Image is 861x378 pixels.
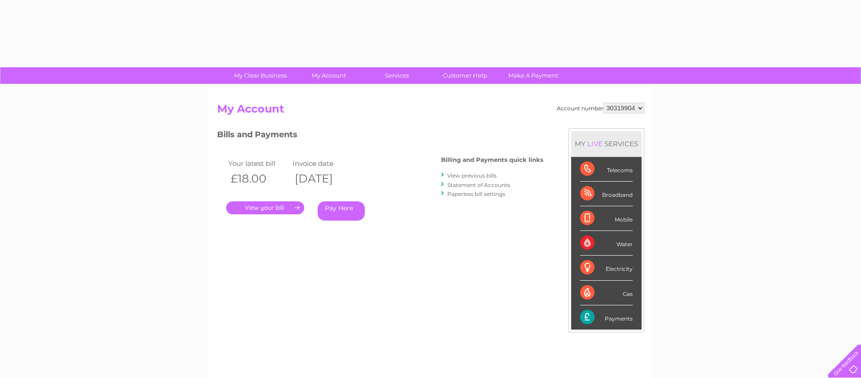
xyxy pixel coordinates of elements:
a: Customer Help [428,67,502,84]
h3: Bills and Payments [217,128,543,144]
th: [DATE] [290,169,355,188]
div: Gas [580,281,633,305]
h2: My Account [217,103,644,120]
div: Account number [557,103,644,113]
a: Paperless bill settings [447,191,505,197]
div: Electricity [580,256,633,280]
a: . [226,201,304,214]
th: £18.00 [226,169,291,188]
a: View previous bills [447,172,497,179]
div: Mobile [580,206,633,231]
td: Your latest bill [226,157,291,169]
div: Water [580,231,633,256]
a: Pay Here [318,201,365,221]
a: Services [360,67,434,84]
a: Make A Payment [496,67,570,84]
h4: Billing and Payments quick links [441,156,543,163]
div: LIVE [586,139,604,148]
div: Broadband [580,182,633,206]
div: Payments [580,305,633,330]
div: Telecoms [580,157,633,182]
a: My Clear Business [223,67,297,84]
td: Invoice date [290,157,355,169]
div: MY SERVICES [571,131,642,156]
a: My Account [292,67,366,84]
a: Statement of Accounts [447,182,510,188]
